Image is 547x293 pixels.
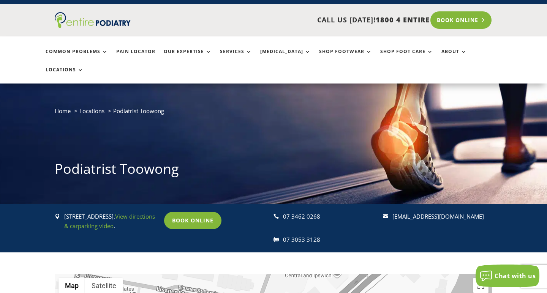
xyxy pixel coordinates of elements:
a: [MEDICAL_DATA] [260,49,311,65]
a: Book Online [430,11,492,29]
img: logo (1) [55,12,131,28]
p: 07 3053 3128 [283,235,376,245]
p: 07 3462 0268 [283,212,376,222]
a: Entire Podiatry [55,22,131,30]
span:  [273,237,279,242]
a: Common Problems [46,49,108,65]
button: Chat with us [476,265,539,287]
h1: Podiatrist Toowong [55,159,492,182]
a: Shop Foot Care [380,49,433,65]
a: Our Expertise [164,49,212,65]
a: Book Online [164,212,221,229]
p: [STREET_ADDRESS]. . [64,212,158,231]
a: Shop Footwear [319,49,372,65]
span:  [55,214,60,219]
span: Podiatrist Toowong [113,107,164,115]
span:  [383,214,388,219]
nav: breadcrumb [55,106,492,121]
span:  [273,214,279,219]
a: Home [55,107,71,115]
p: CALL US [DATE]! [155,15,430,25]
button: Show satellite imagery [85,278,123,293]
a: Pain Locator [116,49,155,65]
a: [EMAIL_ADDRESS][DOMAIN_NAME] [392,213,484,220]
a: About [441,49,467,65]
button: Show street map [58,278,85,293]
span: 1800 4 ENTIRE [376,15,430,24]
a: Services [220,49,252,65]
span: Chat with us [495,272,536,280]
button: Toggle fullscreen view [473,278,489,293]
a: Locations [79,107,104,115]
a: Locations [46,67,84,83]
